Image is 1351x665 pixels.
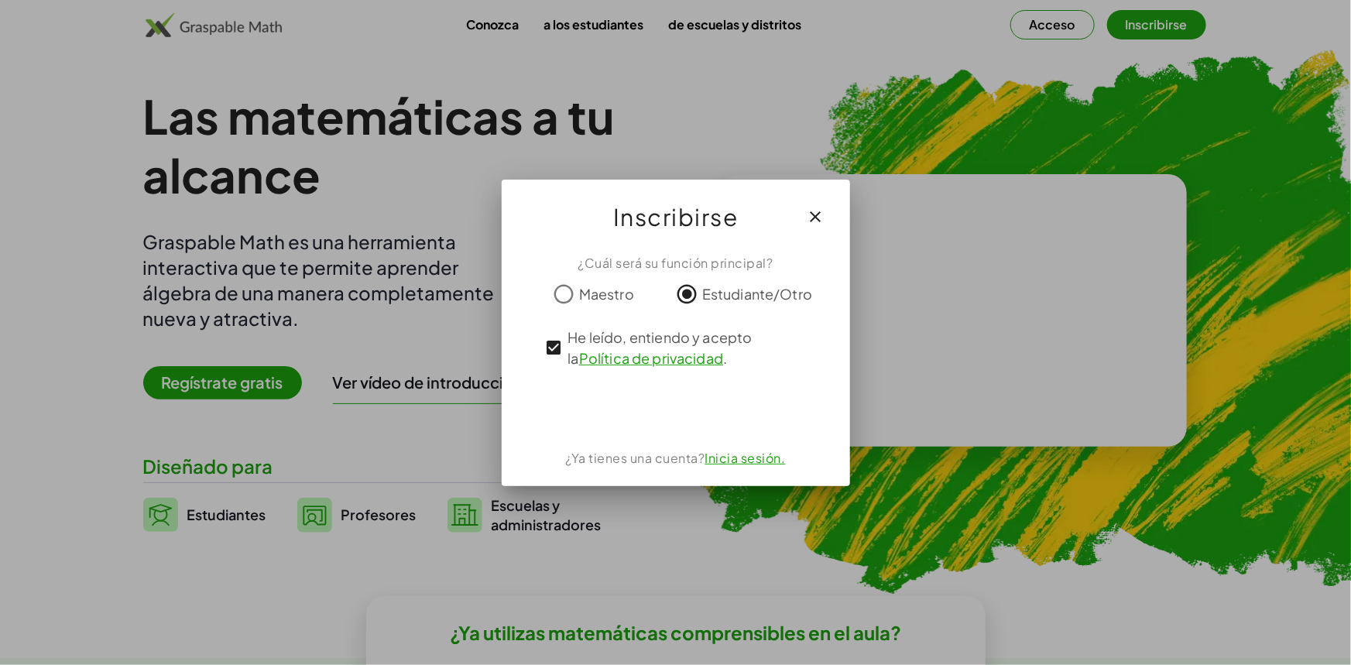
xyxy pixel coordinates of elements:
[585,392,766,426] iframe: Botón Iniciar sesión con Google
[705,450,786,466] a: Inicia sesión.
[568,328,753,367] font: He leído, entiendo y acepto la
[613,202,739,231] font: Inscribirse
[579,349,723,367] a: Política de privacidad
[579,285,634,303] font: Maestro
[578,255,773,271] font: ¿Cuál será su función principal?
[566,450,705,466] font: ¿Ya tienes una cuenta?
[723,349,727,367] font: .
[702,285,812,303] font: Estudiante/Otro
